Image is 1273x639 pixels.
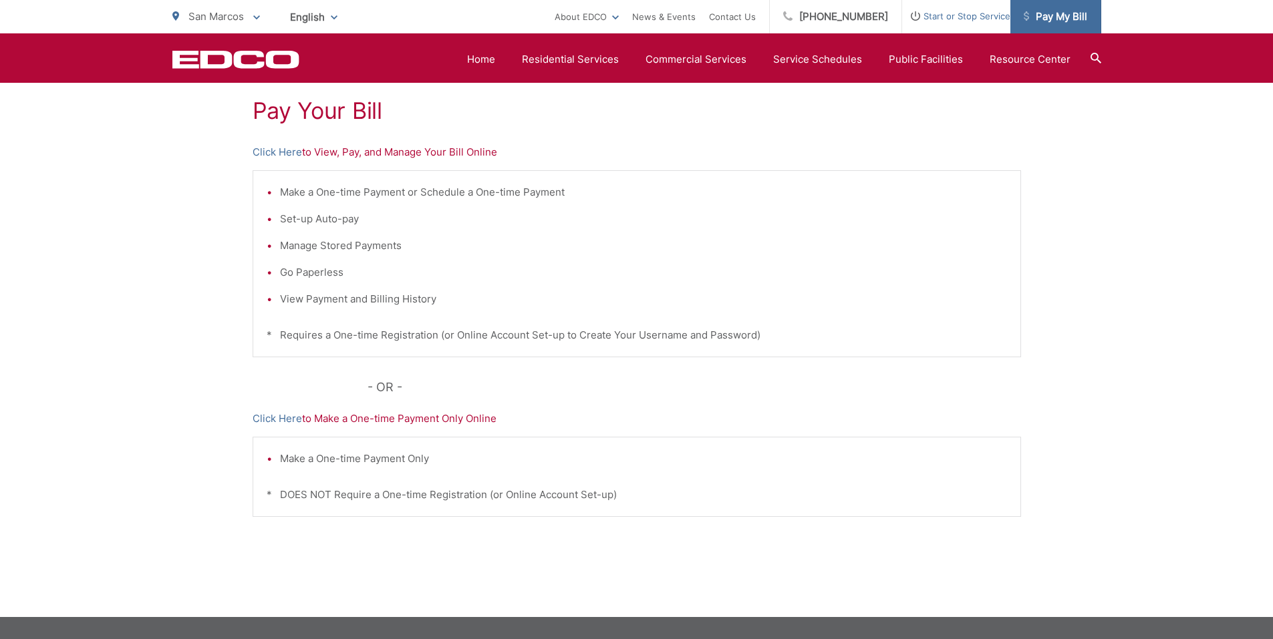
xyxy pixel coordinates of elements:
[632,9,696,25] a: News & Events
[253,411,1021,427] p: to Make a One-time Payment Only Online
[646,51,746,67] a: Commercial Services
[280,5,347,29] span: English
[253,411,302,427] a: Click Here
[889,51,963,67] a: Public Facilities
[253,97,1021,124] h1: Pay Your Bill
[253,144,1021,160] p: to View, Pay, and Manage Your Bill Online
[280,264,1007,280] li: Go Paperless
[267,327,1007,343] p: * Requires a One-time Registration (or Online Account Set-up to Create Your Username and Password)
[253,144,302,160] a: Click Here
[773,51,862,67] a: Service Schedules
[280,238,1007,254] li: Manage Stored Payments
[280,451,1007,467] li: Make a One-time Payment Only
[267,487,1007,503] p: * DOES NOT Require a One-time Registration (or Online Account Set-up)
[709,9,756,25] a: Contact Us
[522,51,619,67] a: Residential Services
[280,291,1007,307] li: View Payment and Billing History
[280,184,1007,200] li: Make a One-time Payment or Schedule a One-time Payment
[555,9,619,25] a: About EDCO
[188,10,244,23] span: San Marcos
[172,50,299,69] a: EDCD logo. Return to the homepage.
[990,51,1071,67] a: Resource Center
[368,377,1021,397] p: - OR -
[1024,9,1087,25] span: Pay My Bill
[280,211,1007,227] li: Set-up Auto-pay
[467,51,495,67] a: Home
